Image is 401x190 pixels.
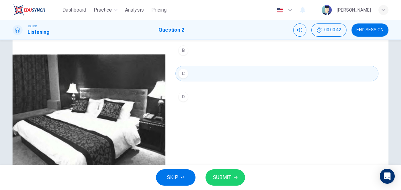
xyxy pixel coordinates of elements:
span: Pricing [151,6,167,14]
div: C [178,69,188,79]
h1: Question 2 [159,26,184,34]
button: SUBMIT [206,169,245,186]
button: Pricing [149,4,169,16]
button: Practice [91,4,120,16]
span: END SESSION [357,28,383,33]
button: D [175,89,378,105]
button: Analysis [122,4,146,16]
div: D [178,92,188,102]
span: 00:00:42 [324,28,341,33]
div: Mute [293,23,306,37]
img: en [276,8,284,13]
span: Analysis [125,6,144,14]
span: Dashboard [62,6,86,14]
a: EduSynch logo [13,4,60,16]
button: B [175,43,378,58]
button: END SESSION [352,23,388,37]
span: SKIP [167,173,178,182]
div: Open Intercom Messenger [380,169,395,184]
button: C [175,66,378,81]
button: SKIP [156,169,195,186]
div: [PERSON_NAME] [337,6,371,14]
div: B [178,45,188,55]
div: Hide [311,23,346,37]
span: TOEIC® [28,24,37,28]
h1: Listening [28,28,49,36]
button: 00:00:42 [311,23,346,37]
button: Dashboard [60,4,89,16]
img: EduSynch logo [13,4,45,16]
span: Practice [94,6,112,14]
span: SUBMIT [213,173,231,182]
img: Photographs [13,34,165,187]
img: Profile picture [322,5,332,15]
